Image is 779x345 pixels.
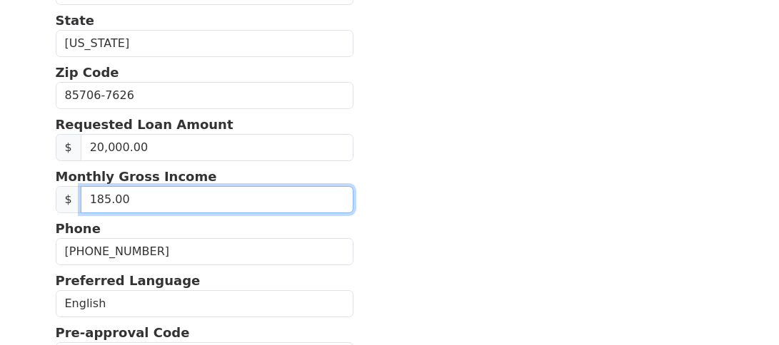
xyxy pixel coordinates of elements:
input: 0.00 [81,186,353,213]
p: Monthly Gross Income [56,167,353,186]
strong: Pre-approval Code [56,325,190,340]
input: Requested Loan Amount [81,134,353,161]
input: Phone [56,238,353,265]
input: Zip Code [56,82,353,109]
strong: Zip Code [56,65,119,80]
strong: Phone [56,221,101,236]
strong: Requested Loan Amount [56,117,233,132]
span: $ [56,186,81,213]
strong: Preferred Language [56,273,201,288]
span: $ [56,134,81,161]
strong: State [56,13,95,28]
